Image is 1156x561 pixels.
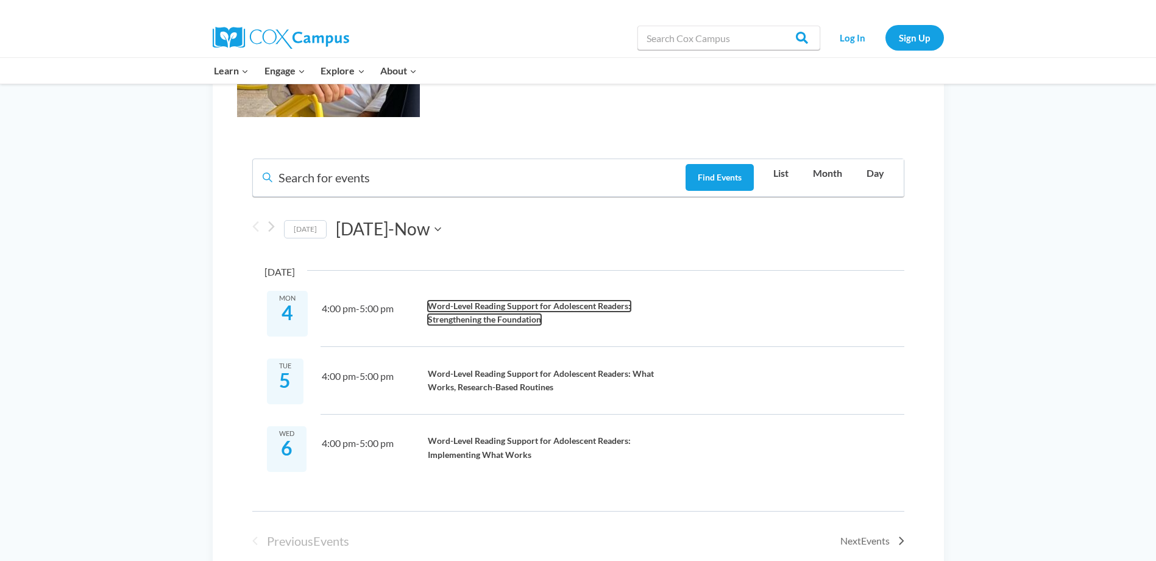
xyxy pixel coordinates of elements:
span: Events [861,535,890,546]
span: Tue [279,361,291,371]
button: Find Events [686,164,754,191]
button: Child menu of Engage [257,58,313,84]
nav: Secondary Navigation [826,25,944,50]
button: Click to toggle datepicker [336,217,441,241]
a: Sign Up [885,25,944,50]
a: List [761,159,801,187]
span: 5 [279,369,291,392]
a: Click to select today's date [284,220,327,239]
span: Next [840,533,890,549]
button: Child menu of Learn [207,58,257,84]
a: Log In [826,25,879,50]
a: Next Events [268,221,275,232]
time: 2025-08-04 16:00:00 :: 2025-08-04 17:00:00 [322,302,395,314]
button: Previous Events [252,221,259,232]
time: [DATE] [252,264,307,280]
img: Cox Campus [213,27,349,49]
span: [DATE] [336,217,388,241]
span: 5:00 pm [360,302,394,314]
span: 4:00 pm [322,302,356,314]
time: 2025-08-05 16:00:00 :: 2025-08-05 17:00:00 [322,370,395,382]
a: Word-Level Reading Support for Adolescent Readers: What Works, Research-Based Routines [428,368,654,393]
span: Mon [279,293,296,304]
span: Wed [279,429,294,439]
input: Search Cox Campus [637,26,820,50]
time: 2025-08-06 16:00:00 :: 2025-08-06 17:00:00 [322,437,395,449]
a: Word-Level Reading Support for Adolescent Readers: Implementing What Works [428,435,631,460]
span: 4 [279,301,296,324]
span: 4:00 pm [322,437,356,449]
a: Word-Level Reading Support for Adolescent Readers: Strengthening the Foundation [428,301,631,326]
span: 5:00 pm [360,437,394,449]
span: Now [394,217,430,241]
span: Day [867,165,884,181]
span: 6 [279,437,294,460]
button: Child menu of Explore [313,58,373,84]
span: - [388,217,394,241]
nav: Primary Navigation [207,58,425,84]
span: 5:00 pm [360,370,394,382]
span: List [773,165,789,181]
span: 4:00 pm [322,370,356,382]
a: Next Events [840,531,904,551]
a: Month [801,159,854,187]
a: Day [854,159,896,187]
input: Enter Keyword. Search for events by Keyword. [253,164,686,195]
span: Month [813,165,842,181]
button: Child menu of About [372,58,425,84]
